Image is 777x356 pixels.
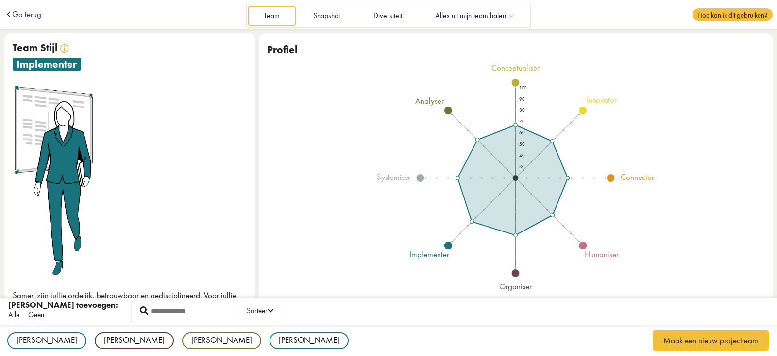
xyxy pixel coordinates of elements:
text: 100 [519,85,527,91]
span: Alle [8,310,19,320]
img: implementer.png [13,83,97,277]
button: Maak een nieuw projectteam [653,330,769,351]
a: Ga terug [12,10,41,18]
tspan: humaniser [585,249,620,260]
tspan: analyser [415,95,444,106]
tspan: innovator [587,94,618,105]
a: Snapshot [297,6,355,26]
text: 80 [519,107,525,113]
div: [PERSON_NAME] [270,332,349,349]
span: implementer [13,58,81,71]
div: [PERSON_NAME] [7,332,86,349]
div: [PERSON_NAME] toevoegen: [8,300,118,311]
tspan: systemiser [377,172,411,182]
a: Team [248,6,296,26]
img: info.svg [60,44,68,53]
tspan: conceptualiser [491,62,541,73]
tspan: connector [621,172,655,182]
tspan: implementer [410,249,450,260]
div: [PERSON_NAME] [182,332,261,349]
a: Alles uit mijn team halen [420,6,529,26]
span: Team Stijl [13,41,58,54]
text: 90 [519,96,525,102]
div: [PERSON_NAME] [95,332,174,349]
span: Hoe kan ik dit gebruiken? [693,8,772,21]
text: 70 [519,118,525,125]
div: Sorteer [247,305,273,317]
span: Geen [28,310,44,320]
span: Profiel [267,43,298,56]
span: Alles uit mijn team halen [435,12,506,20]
tspan: organiser [500,281,533,292]
p: Samen zijn jullie ordelijk, betrouwbaar en gedisciplineerd. Voor jullie geldt 'afspraak is afspra... [13,290,247,324]
a: Diversiteit [357,6,418,26]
